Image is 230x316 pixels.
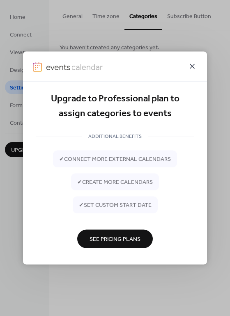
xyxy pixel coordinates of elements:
img: logo-icon [33,62,42,72]
span: ✔ set custom start date [79,201,152,210]
span: ADDITIONAL BENEFITS [82,132,148,141]
span: ✔ connect more external calendars [59,155,171,164]
button: See Pricing Plans [77,229,153,248]
div: Upgrade to Professional plan to assign categories to events [36,92,194,121]
img: logo-type [46,62,103,72]
span: ✔ create more calendars [77,178,153,187]
span: See Pricing Plans [90,235,140,244]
